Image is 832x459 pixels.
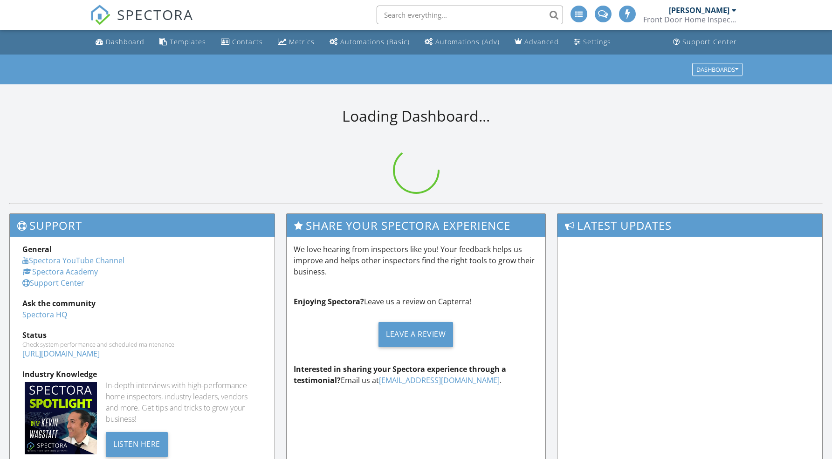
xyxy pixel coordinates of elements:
[22,255,124,266] a: Spectora YouTube Channel
[643,15,736,24] div: Front Door Home Inspections
[22,349,100,359] a: [URL][DOMAIN_NAME]
[289,37,315,46] div: Metrics
[106,432,168,457] div: Listen Here
[22,341,262,348] div: Check system performance and scheduled maintenance.
[10,214,275,237] h3: Support
[92,34,148,51] a: Dashboard
[106,438,168,449] a: Listen Here
[669,6,729,15] div: [PERSON_NAME]
[22,329,262,341] div: Status
[232,37,263,46] div: Contacts
[294,364,506,385] strong: Interested in sharing your Spectora experience through a testimonial?
[25,382,97,454] img: Spectoraspolightmain
[217,34,267,51] a: Contacts
[669,34,741,51] a: Support Center
[22,298,262,309] div: Ask the community
[117,5,193,24] span: SPECTORA
[22,369,262,380] div: Industry Knowledge
[294,296,364,307] strong: Enjoying Spectora?
[692,63,743,76] button: Dashboards
[22,278,84,288] a: Support Center
[294,363,539,386] p: Email us at .
[326,34,413,51] a: Automations (Basic)
[511,34,563,51] a: Advanced
[583,37,611,46] div: Settings
[557,214,822,237] h3: Latest Updates
[421,34,503,51] a: Automations (Advanced)
[378,322,453,347] div: Leave a Review
[274,34,318,51] a: Metrics
[170,37,206,46] div: Templates
[377,6,563,24] input: Search everything...
[379,375,500,385] a: [EMAIL_ADDRESS][DOMAIN_NAME]
[90,5,110,25] img: The Best Home Inspection Software - Spectora
[156,34,210,51] a: Templates
[294,315,539,354] a: Leave a Review
[682,37,737,46] div: Support Center
[22,309,67,320] a: Spectora HQ
[294,296,539,307] p: Leave us a review on Capterra!
[294,244,539,277] p: We love hearing from inspectors like you! Your feedback helps us improve and helps other inspecto...
[287,214,546,237] h3: Share Your Spectora Experience
[90,13,193,32] a: SPECTORA
[435,37,500,46] div: Automations (Adv)
[340,37,410,46] div: Automations (Basic)
[22,244,52,254] strong: General
[22,267,98,277] a: Spectora Academy
[524,37,559,46] div: Advanced
[106,380,261,425] div: In-depth interviews with high-performance home inspectors, industry leaders, vendors and more. Ge...
[106,37,144,46] div: Dashboard
[570,34,615,51] a: Settings
[696,66,738,73] div: Dashboards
